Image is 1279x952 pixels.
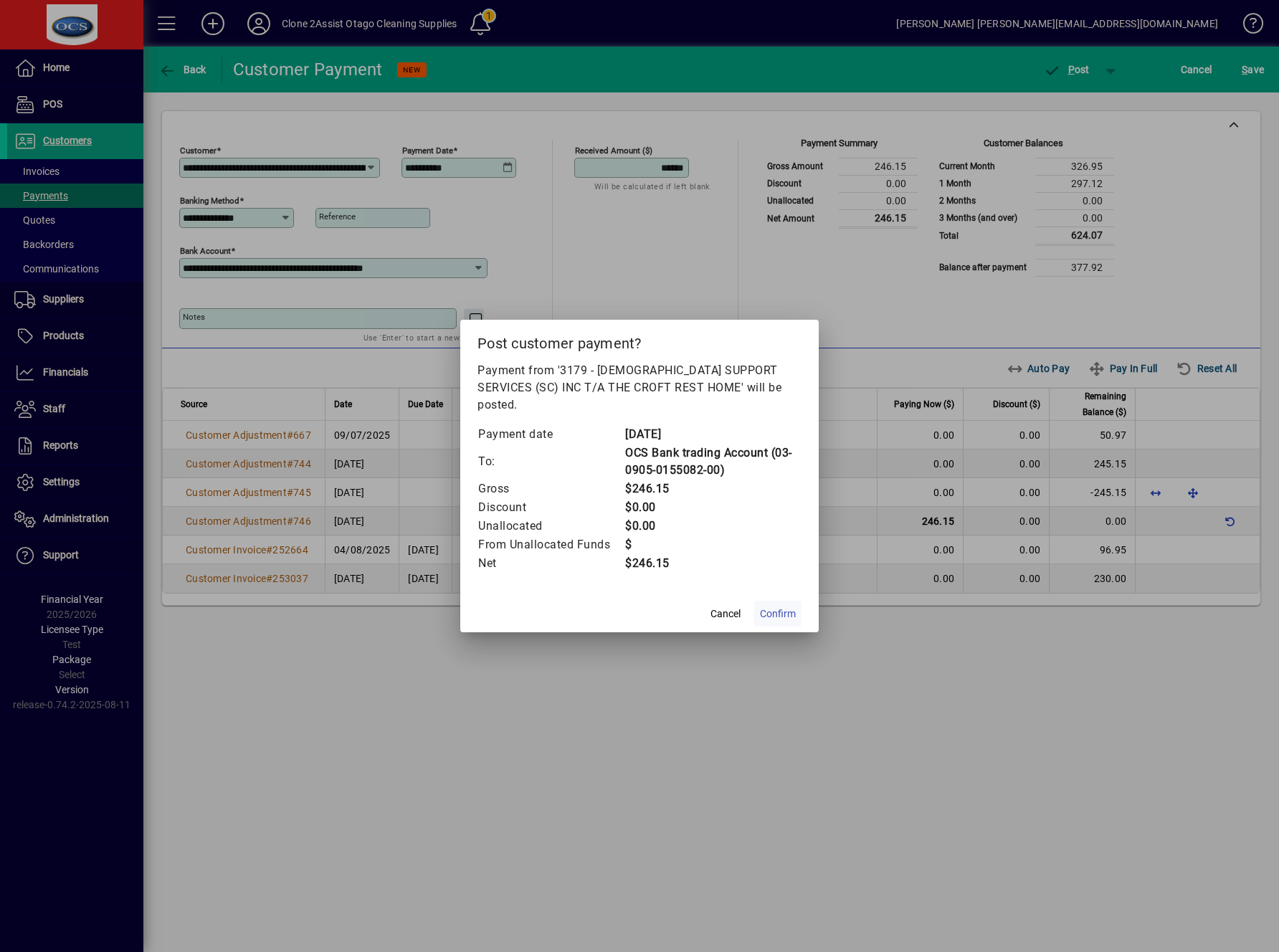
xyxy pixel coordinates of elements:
[624,480,802,498] td: $246.15
[624,425,802,444] td: [DATE]
[624,498,802,517] td: $0.00
[477,362,802,414] p: Payment from '3179 - [DEMOGRAPHIC_DATA] SUPPORT SERVICES (SC) INC T/A THE CROFT REST HOME' will b...
[754,601,802,627] button: Confirm
[703,601,748,627] button: Cancel
[624,444,802,480] td: OCS Bank trading Account (03-0905-0155082-00)
[477,444,624,480] td: To:
[477,425,624,444] td: Payment date
[460,320,819,361] h2: Post customer payment?
[624,517,802,535] td: $0.00
[624,535,802,554] td: $
[477,517,624,535] td: Unallocated
[710,606,741,622] span: Cancel
[477,554,624,573] td: Net
[477,480,624,498] td: Gross
[477,498,624,517] td: Discount
[477,535,624,554] td: From Unallocated Funds
[760,606,796,622] span: Confirm
[624,554,802,573] td: $246.15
